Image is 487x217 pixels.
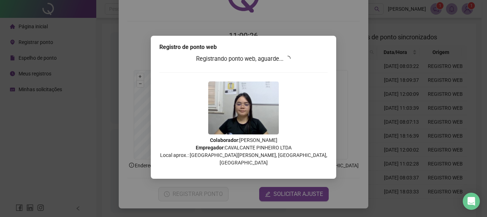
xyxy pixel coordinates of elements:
[463,193,480,210] div: Open Intercom Messenger
[196,145,224,151] strong: Empregador
[159,54,328,64] h3: Registrando ponto web, aguarde...
[159,137,328,167] p: : [PERSON_NAME] : CAVALCANTE PINHEIRO LTDA Local aprox.: [GEOGRAPHIC_DATA][PERSON_NAME], [GEOGRAP...
[210,137,238,143] strong: Colaborador
[285,56,291,61] span: loading
[159,43,328,51] div: Registro de ponto web
[208,82,279,134] img: 9k=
